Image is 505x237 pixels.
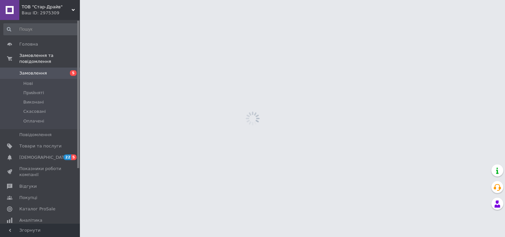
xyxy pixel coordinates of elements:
span: Каталог ProSale [19,206,55,212]
span: 5 [70,70,77,76]
span: ТОВ "Стар-Драйв" [22,4,72,10]
input: Пошук [3,23,79,35]
span: Виконані [23,99,44,105]
span: Прийняті [23,90,44,96]
span: Нові [23,81,33,87]
span: Замовлення та повідомлення [19,53,80,65]
span: Показники роботи компанії [19,166,62,178]
span: 5 [71,154,77,160]
span: Покупці [19,195,37,201]
span: [DEMOGRAPHIC_DATA] [19,154,69,160]
div: Ваш ID: 2975309 [22,10,80,16]
span: Відгуки [19,183,37,189]
span: Повідомлення [19,132,52,138]
span: Аналітика [19,217,42,223]
span: Замовлення [19,70,47,76]
span: Оплачені [23,118,44,124]
span: Товари та послуги [19,143,62,149]
span: Скасовані [23,109,46,115]
span: Головна [19,41,38,47]
span: 22 [64,154,71,160]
